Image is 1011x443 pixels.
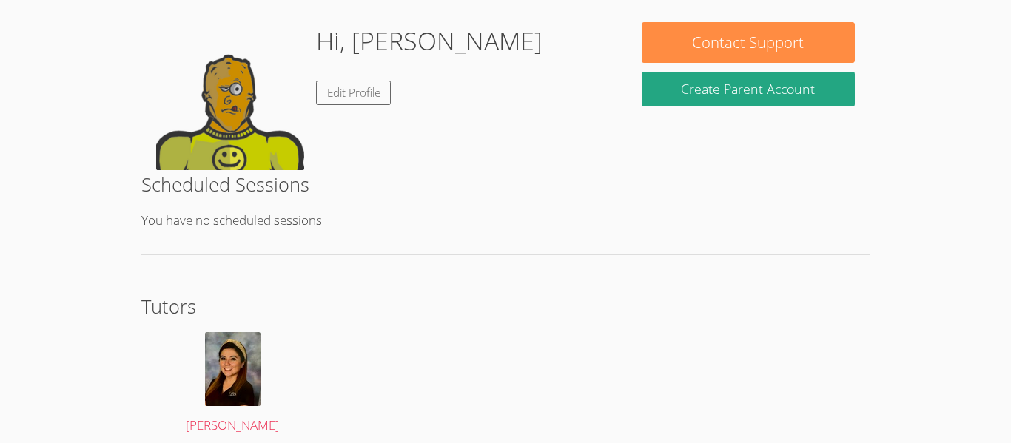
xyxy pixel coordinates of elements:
h1: Hi, [PERSON_NAME] [316,22,543,60]
a: [PERSON_NAME] [156,332,309,436]
a: Edit Profile [316,81,392,105]
span: [PERSON_NAME] [186,416,279,433]
h2: Scheduled Sessions [141,170,870,198]
p: You have no scheduled sessions [141,210,870,231]
h2: Tutors [141,292,870,320]
img: default.png [156,22,304,170]
button: Create Parent Account [642,72,855,106]
button: Contact Support [642,22,855,63]
img: avatar.png [205,332,261,406]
